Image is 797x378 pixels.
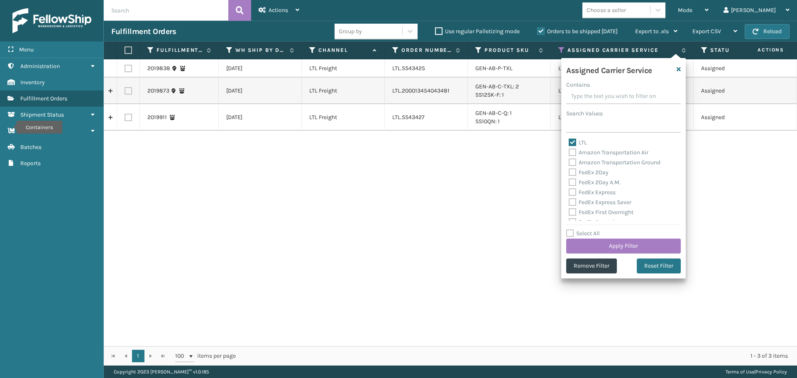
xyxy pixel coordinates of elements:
span: Export CSV [692,28,721,35]
span: Fulfillment Orders [20,95,67,102]
span: Inventory [20,79,45,86]
a: SS12SK-F: 1 [475,91,504,98]
img: logo [12,8,91,33]
a: 1 [132,350,144,362]
td: LTL.SS43425 [385,59,468,78]
span: 100 [175,352,188,360]
a: 2019873 [147,87,169,95]
label: FedEx Express Saver [569,199,631,206]
label: Use regular Palletizing mode [435,28,520,35]
td: [DATE] [219,78,302,104]
td: [DATE] [219,104,302,131]
span: Shipment Status [20,111,64,118]
a: 2019838 [147,64,170,73]
td: LTL Freight [302,78,385,104]
label: Search Values [566,109,603,118]
a: GEN-AB-P-TXL [475,65,513,72]
label: Status [710,46,760,54]
td: Assigned [694,78,777,104]
button: Reload [745,24,790,39]
label: Select All [566,230,600,237]
a: GEN-AB-C-TXL: 2 [475,83,519,90]
label: Channel [318,46,369,54]
h4: Assigned Carrier Service [566,63,652,76]
label: Orders to be shipped [DATE] [537,28,618,35]
span: Menu [19,46,34,53]
label: Order Number [401,46,452,54]
label: Amazon Transportation Air [569,149,648,156]
p: Copyright 2023 [PERSON_NAME]™ v 1.0.185 [114,366,209,378]
a: GEN-AB-C-Q: 1 [475,110,512,117]
span: Batches [20,144,42,151]
a: Terms of Use [726,369,754,375]
td: LTL Freight [302,59,385,78]
span: items per page [175,350,236,362]
span: Administration [20,63,60,70]
a: SS10QN: 1 [475,118,500,125]
label: Product SKU [484,46,535,54]
td: LTL [551,78,694,104]
td: LTL Freight [302,104,385,131]
button: Remove Filter [566,259,617,273]
a: Privacy Policy [755,369,787,375]
label: Assigned Carrier Service [567,46,677,54]
span: Actions [269,7,288,14]
span: Containers [20,127,49,134]
label: FedEx 2Day [569,169,609,176]
label: Amazon Transportation Ground [569,159,660,166]
td: Assigned [694,59,777,78]
span: Export to .xls [635,28,669,35]
span: Actions [731,43,789,57]
td: LTL [551,104,694,131]
label: FedEx First Overnight [569,209,633,216]
button: Reset Filter [637,259,681,273]
td: [DATE] [219,59,302,78]
label: FedEx Ground [569,219,614,226]
td: Assigned [694,104,777,131]
label: FedEx Express [569,189,616,196]
button: Apply Filter [566,239,681,254]
div: Choose a seller [587,6,626,15]
td: LTL.200013454043481 [385,78,468,104]
label: LTL [569,139,587,146]
span: Reports [20,160,41,167]
input: Type the text you wish to filter on [566,89,681,104]
td: LTL.SS43427 [385,104,468,131]
div: 1 - 3 of 3 items [247,352,788,360]
div: Group by [339,27,362,36]
span: Mode [678,7,692,14]
a: 2019911 [147,113,167,122]
td: LTL [551,59,694,78]
label: WH Ship By Date [235,46,286,54]
label: Contains [566,80,590,89]
h3: Fulfillment Orders [111,27,176,37]
label: FedEx 2Day A.M. [569,179,621,186]
label: Fulfillment Order Id [156,46,203,54]
div: | [726,366,787,378]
